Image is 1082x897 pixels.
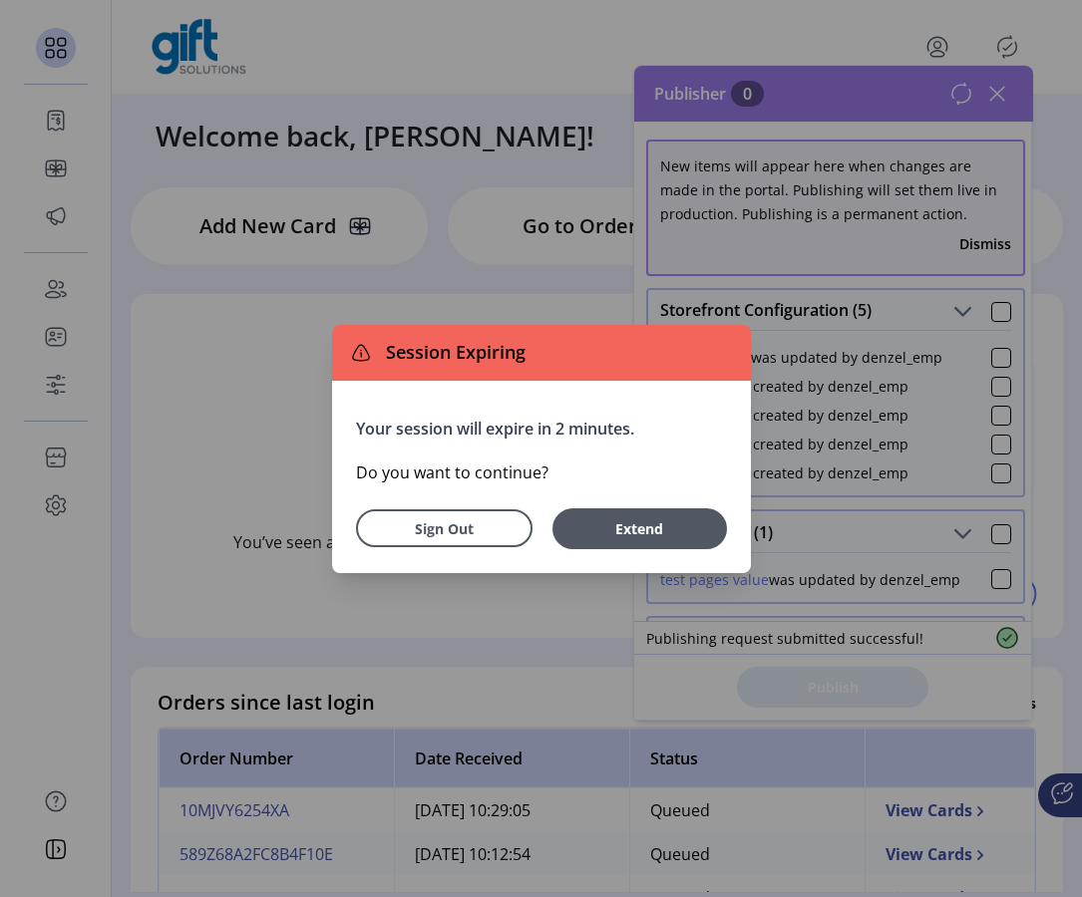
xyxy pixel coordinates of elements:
span: Extend [562,518,717,539]
span: Sign Out [382,518,507,539]
p: Your session will expire in 2 minutes. [356,417,727,441]
span: Session Expiring [378,339,526,366]
button: Sign Out [356,509,533,547]
button: Extend [552,508,727,549]
p: Do you want to continue? [356,460,727,484]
